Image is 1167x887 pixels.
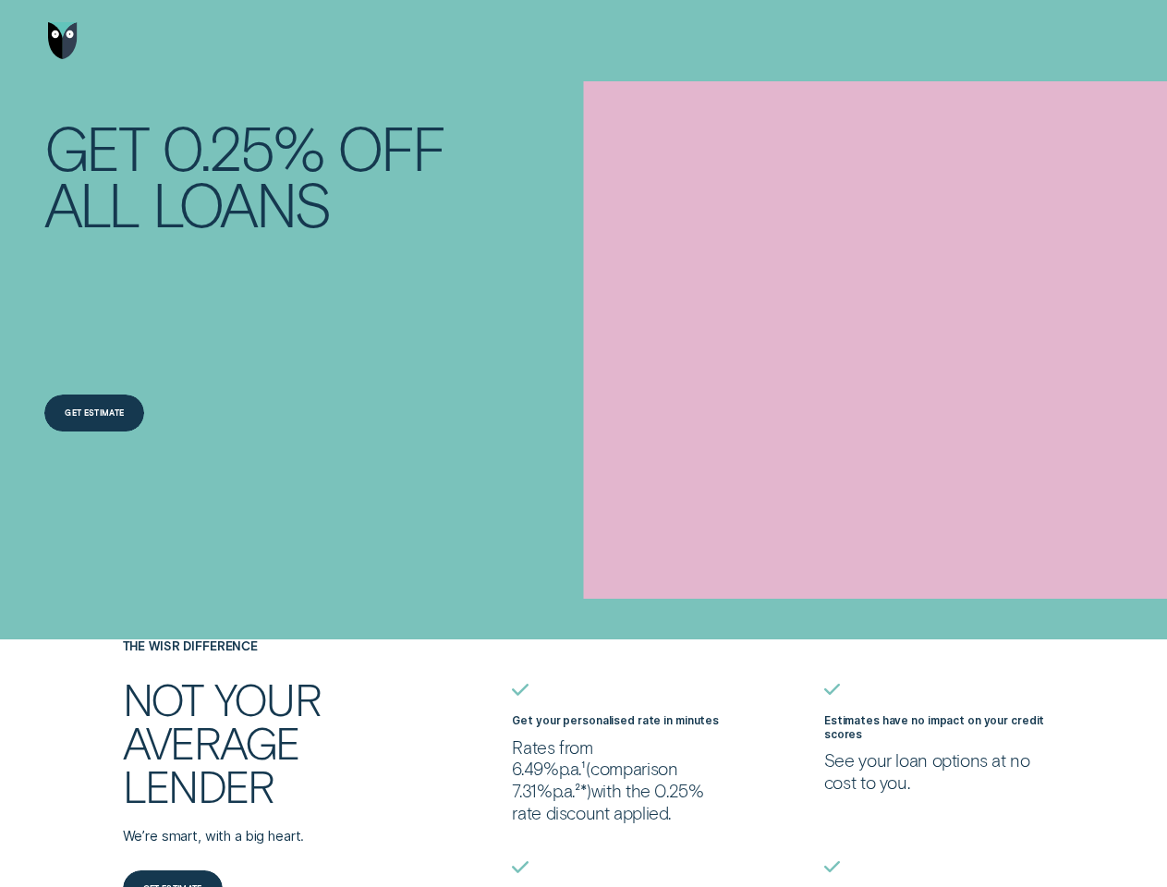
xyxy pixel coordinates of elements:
[48,22,79,58] img: Wisr
[559,758,581,779] span: p.a.
[586,780,591,801] span: )
[512,714,719,727] label: Get your personalised rate in minutes
[123,677,390,807] h2: Not your average lender
[586,758,591,779] span: (
[512,736,733,824] p: Rates from 6.49% ¹ comparison 7.31% ²* with the 0.25% rate discount applied.
[824,714,1044,741] label: Estimates have no impact on your credit scores
[123,828,421,846] p: We’re smart, with a big heart.
[44,118,499,231] h4: Get 0.25% off all loans
[824,749,1045,794] p: See your loan options at no cost to you.
[123,639,421,653] h4: THE WISR DIFFERENCE
[559,758,581,779] span: Per Annum
[553,780,575,801] span: p.a.
[44,395,144,431] a: Get estimate
[553,780,575,801] span: Per Annum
